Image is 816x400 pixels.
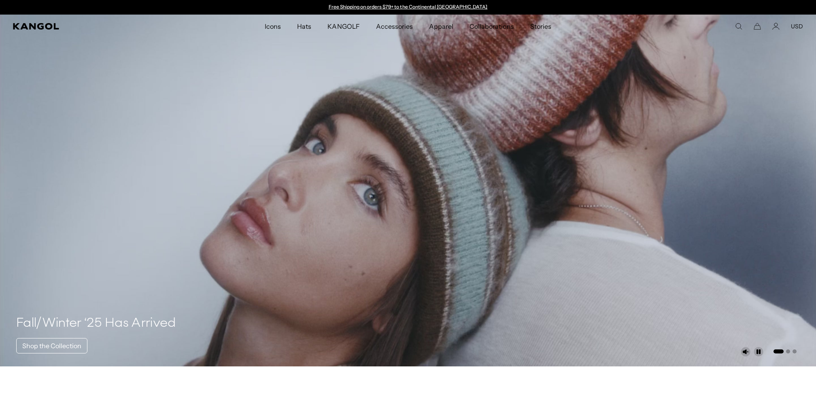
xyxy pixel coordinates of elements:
[530,15,551,38] span: Stories
[13,23,175,30] a: Kangol
[325,4,491,11] div: Announcement
[772,23,780,30] a: Account
[376,15,413,38] span: Accessories
[773,348,797,354] ul: Select a slide to show
[329,4,488,10] a: Free Shipping on orders $79+ to the Continental [GEOGRAPHIC_DATA]
[327,15,359,38] span: KANGOLF
[429,15,453,38] span: Apparel
[786,349,790,353] button: Go to slide 2
[421,15,461,38] a: Apparel
[791,23,803,30] button: USD
[368,15,421,38] a: Accessories
[325,4,491,11] div: 1 of 2
[289,15,319,38] a: Hats
[470,15,514,38] span: Collaborations
[16,315,176,332] h4: Fall/Winter ‘25 Has Arrived
[16,338,87,353] a: Shop the Collection
[297,15,311,38] span: Hats
[793,349,797,353] button: Go to slide 3
[325,4,491,11] slideshow-component: Announcement bar
[319,15,368,38] a: KANGOLF
[522,15,559,38] a: Stories
[741,347,750,357] button: Unmute
[754,347,763,357] button: Pause
[461,15,522,38] a: Collaborations
[265,15,281,38] span: Icons
[257,15,289,38] a: Icons
[754,23,761,30] button: Cart
[735,23,742,30] summary: Search here
[773,349,784,353] button: Go to slide 1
